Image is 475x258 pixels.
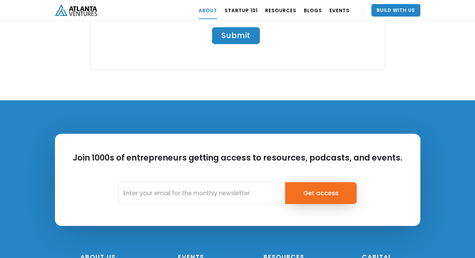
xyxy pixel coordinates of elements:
h2: Join 1000s of entrepreneurs getting access to resources, podcasts, and events. [73,152,402,174]
input: Enter your email for the monthly newsletter [118,182,285,204]
a: RESOURCES [265,2,296,19]
form: Email Form [118,182,357,204]
input: Get access [285,182,357,204]
a: ABOUT [199,2,217,19]
a: EVENTS [329,2,349,19]
a: Build With Us [371,4,420,17]
a: Startup 101 [225,2,258,19]
input: Submit [212,27,260,44]
a: BLOGS [304,2,322,19]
